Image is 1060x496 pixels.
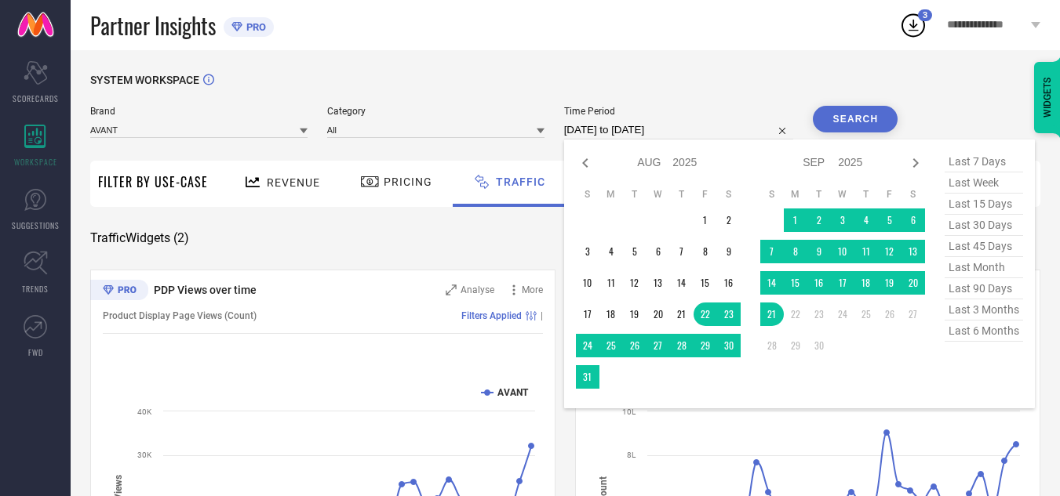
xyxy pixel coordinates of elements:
td: Tue Sep 09 2025 [807,240,831,263]
span: Product Display Page Views (Count) [103,310,257,321]
td: Sun Aug 24 2025 [576,334,599,357]
td: Wed Aug 20 2025 [647,302,670,326]
td: Sun Sep 14 2025 [760,271,784,295]
th: Thursday [670,188,694,201]
th: Monday [599,188,623,201]
td: Thu Sep 11 2025 [854,240,878,263]
td: Thu Aug 21 2025 [670,302,694,326]
span: last 7 days [945,151,1023,172]
span: Filter By Use-Case [98,172,208,191]
span: last 45 days [945,236,1023,257]
span: last 90 days [945,278,1023,299]
td: Fri Sep 05 2025 [878,208,902,232]
th: Thursday [854,188,878,201]
td: Mon Aug 25 2025 [599,334,623,357]
th: Wednesday [831,188,854,201]
td: Fri Aug 29 2025 [694,334,717,357]
span: last week [945,172,1023,194]
td: Mon Aug 04 2025 [599,240,623,263]
text: 10L [622,407,636,416]
td: Mon Sep 15 2025 [784,271,807,295]
td: Mon Aug 11 2025 [599,271,623,295]
td: Sat Aug 09 2025 [717,240,741,263]
td: Mon Sep 22 2025 [784,302,807,326]
svg: Zoom [446,284,457,295]
td: Mon Sep 08 2025 [784,240,807,263]
td: Sat Aug 16 2025 [717,271,741,295]
td: Tue Sep 16 2025 [807,271,831,295]
th: Saturday [902,188,925,201]
span: Pricing [384,176,432,188]
td: Thu Sep 25 2025 [854,302,878,326]
th: Saturday [717,188,741,201]
div: Previous month [576,154,595,172]
span: PRO [242,21,266,33]
th: Friday [878,188,902,201]
td: Fri Sep 12 2025 [878,240,902,263]
td: Sun Sep 21 2025 [760,302,784,326]
th: Sunday [576,188,599,201]
td: Thu Aug 07 2025 [670,240,694,263]
td: Thu Sep 04 2025 [854,208,878,232]
input: Select time period [564,121,794,139]
td: Fri Aug 22 2025 [694,302,717,326]
td: Wed Sep 03 2025 [831,208,854,232]
td: Sun Aug 10 2025 [576,271,599,295]
td: Tue Aug 19 2025 [623,302,647,326]
td: Tue Aug 05 2025 [623,240,647,263]
text: 30K [137,451,152,459]
span: Revenue [267,176,320,189]
text: AVANT [497,387,529,398]
th: Friday [694,188,717,201]
span: Brand [90,106,308,117]
span: last 3 months [945,299,1023,320]
td: Thu Aug 14 2025 [670,271,694,295]
td: Mon Sep 29 2025 [784,334,807,357]
div: Next month [906,154,925,172]
span: Time Period [564,106,794,117]
td: Mon Sep 01 2025 [784,208,807,232]
td: Sat Aug 02 2025 [717,208,741,232]
span: Filters Applied [461,310,522,321]
td: Sat Sep 27 2025 [902,302,925,326]
td: Sat Sep 06 2025 [902,208,925,232]
td: Thu Sep 18 2025 [854,271,878,295]
span: SUGGESTIONS [12,219,60,231]
td: Fri Sep 26 2025 [878,302,902,326]
td: Sun Aug 31 2025 [576,365,599,389]
td: Fri Aug 15 2025 [694,271,717,295]
span: | [541,310,543,321]
td: Sun Aug 17 2025 [576,302,599,326]
span: last 15 days [945,194,1023,215]
span: Partner Insights [90,9,216,42]
span: Category [327,106,545,117]
td: Tue Sep 30 2025 [807,334,831,357]
span: FWD [28,346,43,358]
td: Wed Aug 13 2025 [647,271,670,295]
span: More [522,284,543,295]
span: Traffic [496,176,545,188]
td: Sun Sep 28 2025 [760,334,784,357]
td: Wed Sep 17 2025 [831,271,854,295]
th: Tuesday [623,188,647,201]
td: Tue Sep 23 2025 [807,302,831,326]
span: WORKSPACE [14,156,57,168]
span: 3 [923,10,927,20]
td: Sat Aug 23 2025 [717,302,741,326]
span: SCORECARDS [13,92,59,104]
span: last month [945,257,1023,278]
span: Traffic Widgets ( 2 ) [90,230,189,246]
td: Sat Aug 30 2025 [717,334,741,357]
span: Analyse [461,284,494,295]
span: last 6 months [945,320,1023,342]
span: PDP Views over time [154,284,257,296]
td: Thu Aug 28 2025 [670,334,694,357]
td: Mon Aug 18 2025 [599,302,623,326]
td: Sun Sep 07 2025 [760,240,784,263]
span: SYSTEM WORKSPACE [90,74,199,86]
td: Wed Aug 27 2025 [647,334,670,357]
div: Premium [90,280,148,303]
th: Tuesday [807,188,831,201]
button: Search [813,106,898,132]
td: Sat Sep 20 2025 [902,271,925,295]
